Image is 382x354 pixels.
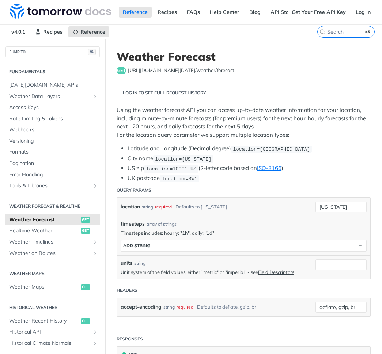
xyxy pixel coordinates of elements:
p: Using the weather forecast API you can access up-to-date weather information for your location, i... [117,106,371,139]
a: Versioning [5,136,100,147]
span: Weather Recent History [9,317,79,325]
a: Get Your Free API Key [288,7,350,18]
div: ADD string [123,243,150,248]
span: Weather Data Layers [9,93,90,100]
a: Historical Climate NormalsShow subpages for Historical Climate Normals [5,338,100,349]
div: required [177,302,193,312]
a: Access Keys [5,102,100,113]
span: Weather Timelines [9,238,90,246]
span: Error Handling [9,171,98,178]
svg: Search [319,29,325,35]
h1: Weather Forecast [117,50,371,63]
li: UK postcode [128,174,371,182]
label: units [121,259,132,267]
a: Log In [352,7,375,18]
span: https://api.tomorrow.io/v4/weather/forecast [128,67,234,74]
button: Show subpages for Historical Climate Normals [92,340,98,346]
a: Weather Data LayersShow subpages for Weather Data Layers [5,91,100,102]
div: string [134,260,145,267]
span: Tools & Libraries [9,182,90,189]
a: Field Descriptors [258,269,294,275]
div: Log in to see full request history [117,90,206,96]
span: [DATE][DOMAIN_NAME] APIs [9,82,98,89]
span: Versioning [9,138,98,145]
p: Timesteps includes: hourly: "1h", daily: "1d" [121,230,367,236]
button: Show subpages for Historical API [92,329,98,335]
a: Rate Limiting & Tokens [5,113,100,124]
div: Responses [117,336,143,342]
span: ⌘/ [88,49,96,55]
span: Reference [80,29,105,35]
a: Error Handling [5,169,100,180]
span: Historical API [9,328,90,336]
kbd: ⌘K [363,28,372,35]
span: Access Keys [9,104,98,111]
h2: Historical Weather [5,304,100,311]
a: Recipes [31,26,67,37]
span: location=[GEOGRAPHIC_DATA] [233,146,310,152]
h2: Weather Forecast & realtime [5,203,100,210]
span: get [81,228,90,234]
div: Defaults to deflate, gzip, br [197,302,256,312]
div: string [163,302,175,312]
h2: Weather Maps [5,270,100,277]
button: Show subpages for Weather on Routes [92,251,98,256]
a: Recipes [154,7,181,18]
label: location [121,202,140,212]
a: Weather TimelinesShow subpages for Weather Timelines [5,237,100,248]
span: Rate Limiting & Tokens [9,115,98,123]
a: API Status [266,7,300,18]
li: US zip (2-letter code based on ) [128,164,371,173]
button: ADD string [121,240,366,251]
a: Weather Mapsget [5,282,100,293]
span: v4.0.1 [7,26,29,37]
span: Weather Forecast [9,216,79,223]
a: Help Center [206,7,243,18]
span: Formats [9,148,98,156]
span: location=[US_STATE] [155,156,211,162]
label: accept-encoding [121,302,162,312]
a: Realtime Weatherget [5,225,100,236]
button: Show subpages for Weather Timelines [92,239,98,245]
span: Recipes [43,29,63,35]
a: Formats [5,147,100,158]
div: Defaults to [US_STATE] [175,202,227,212]
p: Unit system of the field values, either "metric" or "imperial" - see [121,269,312,275]
a: Tools & LibrariesShow subpages for Tools & Libraries [5,180,100,191]
span: Weather on Routes [9,250,90,257]
li: Latitude and Longitude (Decimal degree) [128,144,371,153]
a: Pagination [5,158,100,169]
div: array of strings [147,221,177,227]
a: Webhooks [5,124,100,135]
span: Webhooks [9,126,98,133]
a: Blog [245,7,265,18]
a: Historical APIShow subpages for Historical API [5,327,100,338]
button: Show subpages for Weather Data Layers [92,94,98,99]
span: Realtime Weather [9,227,79,234]
h2: Fundamentals [5,68,100,75]
span: get [81,284,90,290]
span: location=SW1 [162,176,197,181]
button: JUMP TO⌘/ [5,46,100,57]
a: Weather Forecastget [5,214,100,225]
a: FAQs [183,7,204,18]
span: Pagination [9,160,98,167]
div: required [155,202,172,212]
a: ISO-3166 [257,165,281,172]
img: Tomorrow.io Weather API Docs [10,4,111,19]
span: get [81,217,90,223]
a: Weather on RoutesShow subpages for Weather on Routes [5,248,100,259]
span: get [81,318,90,324]
span: timesteps [121,220,145,228]
div: Headers [117,287,137,294]
span: location=10001 US [146,166,196,172]
a: Weather Recent Historyget [5,316,100,327]
a: Reference [68,26,109,37]
span: get [117,67,126,74]
a: [DATE][DOMAIN_NAME] APIs [5,80,100,91]
span: Historical Climate Normals [9,340,90,347]
a: Reference [119,7,152,18]
button: Show subpages for Tools & Libraries [92,183,98,189]
div: Query Params [117,187,151,193]
div: string [142,202,153,212]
